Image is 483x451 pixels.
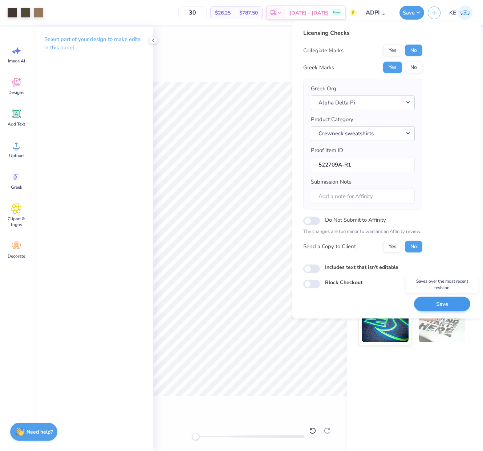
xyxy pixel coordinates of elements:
button: Save [414,296,470,311]
div: Licensing Checks [303,29,422,37]
button: Crewneck sweatshirts [311,126,415,141]
input: Add a note for Affinity [311,188,415,204]
a: KE [446,5,476,20]
span: KE [449,9,456,17]
input: Untitled Design [360,5,396,20]
p: The changes are too minor to warrant an Affinity review. [303,228,422,235]
label: Do Not Submit to Affinity [325,215,386,225]
div: Send a Copy to Client [303,242,356,251]
img: Glow in the Dark Ink [362,306,409,342]
label: Submission Note [311,178,352,186]
div: Greek Marks [303,63,334,72]
span: Decorate [8,253,25,259]
label: Includes text that isn't editable [325,263,398,271]
strong: Need help? [27,429,53,435]
span: $787.50 [239,9,258,17]
span: Clipart & logos [4,216,28,227]
span: Upload [9,153,24,159]
button: Alpha Delta Pi [311,95,415,110]
span: [DATE] - [DATE] [289,9,329,17]
img: Kent Everic Delos Santos [458,5,472,20]
span: Image AI [8,58,25,64]
label: Proof Item ID [311,146,343,155]
button: No [405,241,422,252]
div: Accessibility label [192,433,199,440]
button: Yes [383,241,402,252]
span: Add Text [8,121,25,127]
span: Designs [8,90,24,95]
button: Save [399,6,424,20]
label: Greek Org [311,85,336,93]
span: $26.25 [215,9,231,17]
button: Yes [383,45,402,56]
button: No [405,45,422,56]
span: Greek [11,184,22,190]
div: Saves over the most recent revision [406,276,478,293]
button: No [405,62,422,73]
img: Water based Ink [419,306,466,342]
span: Free [333,10,340,15]
div: Collegiate Marks [303,46,344,55]
p: Select part of your design to make edits in this panel [44,35,142,52]
label: Product Category [311,115,353,124]
button: Yes [383,62,402,73]
input: – – [178,6,207,19]
label: Block Checkout [325,279,362,286]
